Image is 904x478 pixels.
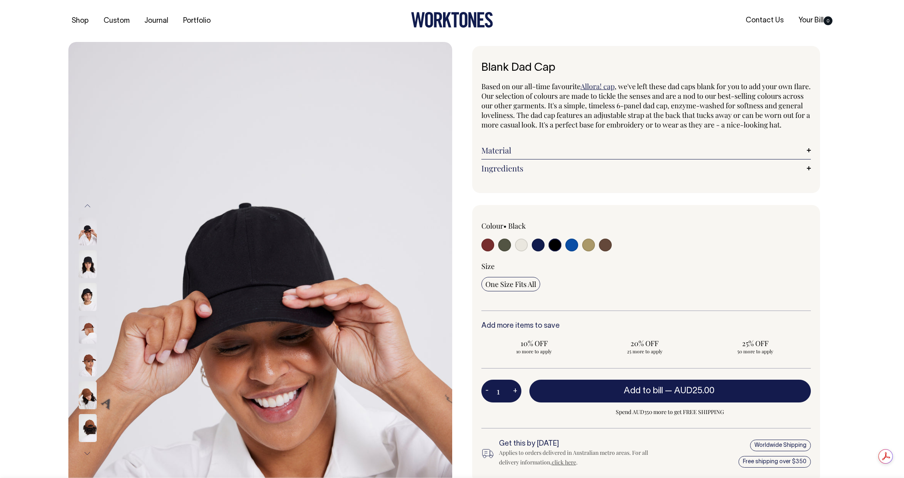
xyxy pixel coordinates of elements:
[485,279,536,289] span: One Size Fits All
[481,62,811,74] h1: Blank Dad Cap
[82,444,94,462] button: Next
[529,380,811,402] button: Add to bill —AUD25.00
[481,261,811,271] div: Size
[481,82,811,129] span: , we've left these dad caps blank for you to add your own flare. Our selection of colours are mad...
[481,163,811,173] a: Ingredients
[503,221,507,231] span: •
[552,458,576,466] a: click here
[596,348,694,355] span: 25 more to apply
[481,82,581,91] span: Based on our all-time favourite
[79,217,97,245] img: black
[485,339,583,348] span: 10% OFF
[824,16,832,25] span: 0
[481,322,811,330] h6: Add more items to save
[674,387,714,395] span: AUD25.00
[581,82,615,91] a: Allora! cap
[499,440,661,448] h6: Get this by [DATE]
[592,336,698,357] input: 20% OFF 25 more to apply
[706,348,804,355] span: 50 more to apply
[499,448,661,467] div: Applies to orders delivered in Australian metro areas. For all delivery information, .
[79,283,97,311] img: black
[481,336,587,357] input: 10% OFF 10 more to apply
[481,221,613,231] div: Colour
[702,336,808,357] input: 25% OFF 50 more to apply
[596,339,694,348] span: 20% OFF
[529,407,811,417] span: Spend AUD350 more to get FREE SHIPPING
[508,221,526,231] label: Black
[68,14,92,28] a: Shop
[665,387,716,395] span: —
[624,387,663,395] span: Add to bill
[481,277,540,291] input: One Size Fits All
[180,14,214,28] a: Portfolio
[141,14,172,28] a: Journal
[79,250,97,278] img: black
[795,14,836,27] a: Your Bill0
[485,348,583,355] span: 10 more to apply
[481,383,493,399] button: -
[481,145,811,155] a: Material
[509,383,521,399] button: +
[82,197,94,215] button: Previous
[100,14,133,28] a: Custom
[706,339,804,348] span: 25% OFF
[742,14,787,27] a: Contact Us
[79,316,97,344] img: chocolate
[79,414,97,442] img: chocolate
[79,349,97,376] img: chocolate
[79,381,97,409] img: chocolate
